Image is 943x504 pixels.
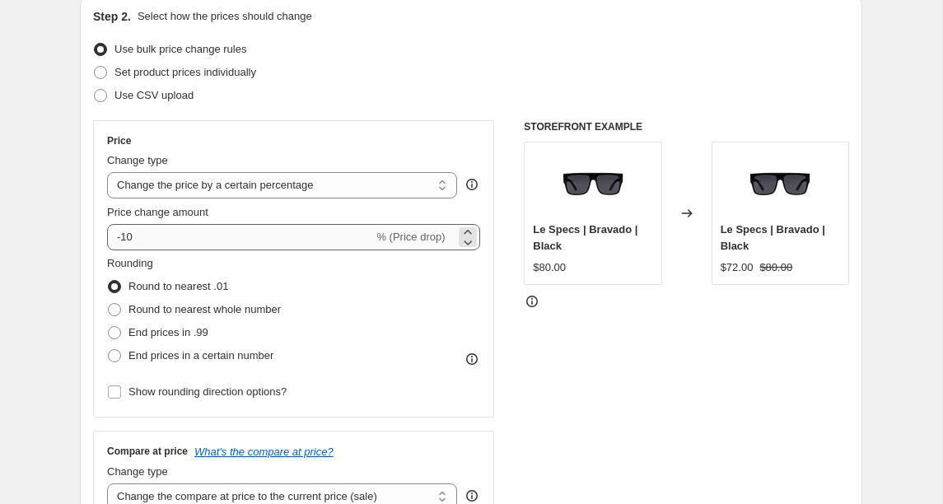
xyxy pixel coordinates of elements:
span: End prices in .99 [128,326,208,338]
div: help [464,488,480,504]
span: Le Specs | Bravado | Black [721,223,825,252]
h3: Price [107,134,131,147]
span: End prices in a certain number [128,349,273,362]
div: $80.00 [533,259,566,276]
h2: Step 2. [93,8,131,25]
span: Show rounding direction options? [128,385,287,398]
span: Le Specs | Bravado | Black [533,223,637,252]
div: help [464,176,480,193]
span: % (Price drop) [376,231,445,243]
span: Set product prices individually [114,66,256,78]
button: What's the compare at price? [194,446,334,458]
span: Change type [107,154,168,166]
img: LSP1402005_1600x_06feb7e5-6cb2-4056-b55e-0424c63969e0_80x.jpg [560,151,626,217]
h3: Compare at price [107,445,188,458]
span: Price change amount [107,206,208,218]
span: Use CSV upload [114,89,194,101]
span: Use bulk price change rules [114,43,246,55]
h6: STOREFRONT EXAMPLE [524,120,849,133]
input: -15 [107,224,373,250]
div: $72.00 [721,259,754,276]
span: Round to nearest whole number [128,303,281,315]
img: LSP1402005_1600x_06feb7e5-6cb2-4056-b55e-0424c63969e0_80x.jpg [747,151,813,217]
span: Change type [107,465,168,478]
span: Rounding [107,257,153,269]
strike: $80.00 [759,259,792,276]
span: Round to nearest .01 [128,280,228,292]
p: Select how the prices should change [138,8,312,25]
